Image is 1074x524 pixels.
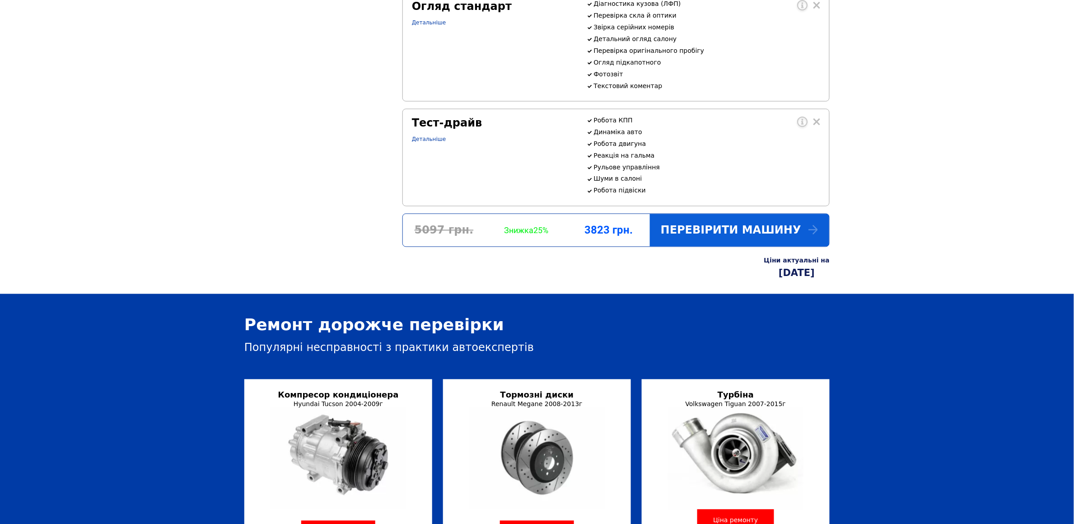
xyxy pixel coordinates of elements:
p: Реакція на гальма [594,152,820,159]
div: Тест-драйв [412,117,576,129]
img: turbine [668,408,803,510]
div: Знижка [485,226,567,235]
p: Рульове управління [594,164,820,171]
div: Тормозні диски [463,390,611,400]
div: Компресор кондиціонера [265,390,412,400]
div: Hyundai Tucson 2004-2009г [265,401,412,408]
p: Звірка серійних номерів [594,23,820,31]
div: Перевірити машину [650,214,829,247]
p: Фотозвіт [594,70,820,78]
p: Огляд підкапотного [594,59,820,66]
div: Популярні несправності з практики автоекспертів [244,342,830,354]
span: 25% [534,226,549,235]
div: Ціни актуальні на [764,257,830,264]
p: Текстовий коментар [594,82,820,89]
p: Детальний огляд салону [594,35,820,42]
p: Робота КПП [594,117,820,124]
div: 5097 грн. [403,224,485,237]
p: Шуми в салоні [594,175,820,182]
div: Турбіна [662,390,809,400]
p: Робота двигуна [594,140,820,147]
img: condition [271,408,406,509]
a: Детальніше [412,19,446,26]
div: Renault Megane 2008-2013г [463,401,611,408]
div: Volkswagen Tiguan 2007-2015г [662,401,809,408]
div: Ціна ремонту [707,517,764,524]
div: [DATE] [764,268,830,279]
p: Перевірка оригінального пробігу [594,47,820,54]
p: Робота підвіски [594,187,820,194]
a: Детальніше [412,136,446,142]
img: disks [469,408,605,509]
div: Ремонт дорожче перевірки [244,316,830,334]
p: Динаміка авто [594,128,820,136]
p: Перевірка скла й оптики [594,12,820,19]
div: 3823 грн. [568,224,650,237]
